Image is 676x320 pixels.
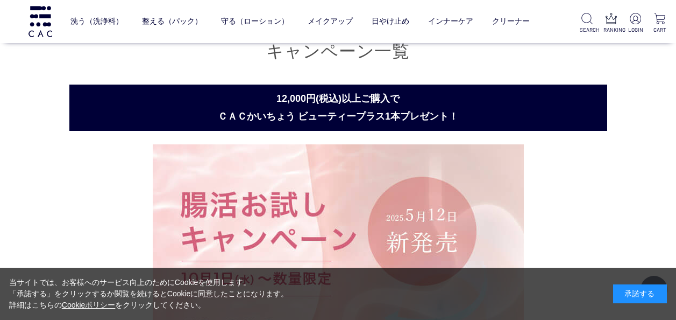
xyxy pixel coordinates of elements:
[428,8,473,35] a: インナーケア
[69,40,607,63] h1: キャンペーン一覧
[372,8,409,35] a: 日やけ止め
[142,8,202,35] a: 整える（パック）
[652,13,667,34] a: CART
[628,26,643,34] p: LOGIN
[27,6,54,37] img: logo
[580,26,595,34] p: SEARCH
[492,8,530,35] a: クリーナー
[613,284,667,303] div: 承諾する
[308,8,353,35] a: メイクアップ
[603,13,619,34] a: RANKING
[580,13,595,34] a: SEARCH
[69,85,607,131] h2: 12,000円(税込)以上ご購入で ＣＡＣかいちょう ビューティープラス1本プレゼント！
[9,277,289,311] div: 当サイトでは、お客様へのサービス向上のためにCookieを使用します。 「承諾する」をクリックするか閲覧を続けるとCookieに同意したことになります。 詳細はこちらの をクリックしてください。
[603,26,619,34] p: RANKING
[652,26,667,34] p: CART
[70,8,123,35] a: 洗う（洗浄料）
[628,13,643,34] a: LOGIN
[62,301,116,309] a: Cookieポリシー
[221,8,289,35] a: 守る（ローション）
